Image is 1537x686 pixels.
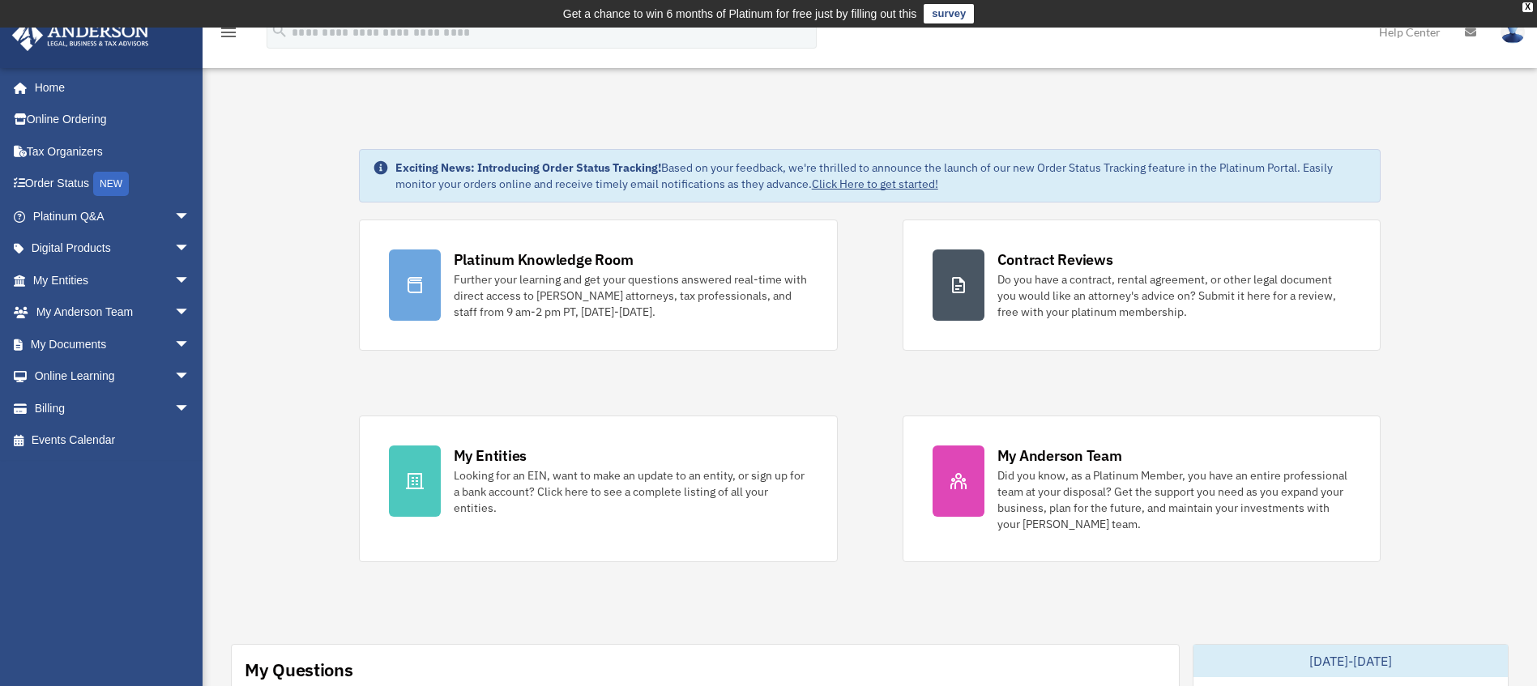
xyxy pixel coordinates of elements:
[1501,20,1525,44] img: User Pic
[11,424,215,457] a: Events Calendar
[174,232,207,266] span: arrow_drop_down
[11,168,215,201] a: Order StatusNEW
[454,445,527,466] div: My Entities
[271,22,288,40] i: search
[395,160,1368,192] div: Based on your feedback, we're thrilled to announce the launch of our new Order Status Tracking fe...
[245,658,353,682] div: My Questions
[903,219,1381,351] a: Contract Reviews Do you have a contract, rental agreement, or other legal document you would like...
[174,200,207,233] span: arrow_drop_down
[924,4,974,23] a: survey
[997,467,1351,532] div: Did you know, as a Platinum Member, you have an entire professional team at your disposal? Get th...
[997,271,1351,320] div: Do you have a contract, rental agreement, or other legal document you would like an attorney's ad...
[11,71,207,104] a: Home
[359,219,838,351] a: Platinum Knowledge Room Further your learning and get your questions answered real-time with dire...
[174,392,207,425] span: arrow_drop_down
[812,177,938,191] a: Click Here to get started!
[11,135,215,168] a: Tax Organizers
[903,415,1381,562] a: My Anderson Team Did you know, as a Platinum Member, you have an entire professional team at your...
[174,296,207,330] span: arrow_drop_down
[7,19,154,51] img: Anderson Advisors Platinum Portal
[359,415,838,562] a: My Entities Looking for an EIN, want to make an update to an entity, or sign up for a bank accoun...
[563,4,917,23] div: Get a chance to win 6 months of Platinum for free just by filling out this
[11,232,215,265] a: Digital Productsarrow_drop_down
[11,328,215,360] a: My Documentsarrow_drop_down
[454,271,808,320] div: Further your learning and get your questions answered real-time with direct access to [PERSON_NAM...
[174,328,207,361] span: arrow_drop_down
[997,445,1122,466] div: My Anderson Team
[395,160,661,175] strong: Exciting News: Introducing Order Status Tracking!
[454,467,808,516] div: Looking for an EIN, want to make an update to an entity, or sign up for a bank account? Click her...
[11,296,215,329] a: My Anderson Teamarrow_drop_down
[11,360,215,393] a: Online Learningarrow_drop_down
[11,392,215,424] a: Billingarrow_drop_down
[174,264,207,297] span: arrow_drop_down
[454,249,634,270] div: Platinum Knowledge Room
[11,264,215,296] a: My Entitiesarrow_drop_down
[997,249,1113,270] div: Contract Reviews
[219,23,238,42] i: menu
[11,200,215,232] a: Platinum Q&Aarrow_drop_down
[174,360,207,394] span: arrow_drop_down
[1522,2,1533,12] div: close
[1193,645,1508,677] div: [DATE]-[DATE]
[11,104,215,136] a: Online Ordering
[93,172,129,196] div: NEW
[219,28,238,42] a: menu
